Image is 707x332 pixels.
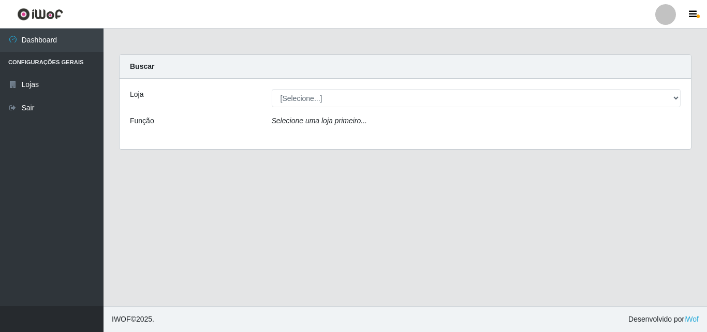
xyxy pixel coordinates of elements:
[684,315,699,323] a: iWof
[628,314,699,325] span: Desenvolvido por
[130,116,154,126] label: Função
[17,8,63,21] img: CoreUI Logo
[112,314,154,325] span: © 2025 .
[130,89,143,100] label: Loja
[130,62,154,70] strong: Buscar
[272,117,367,125] i: Selecione uma loja primeiro...
[112,315,131,323] span: IWOF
